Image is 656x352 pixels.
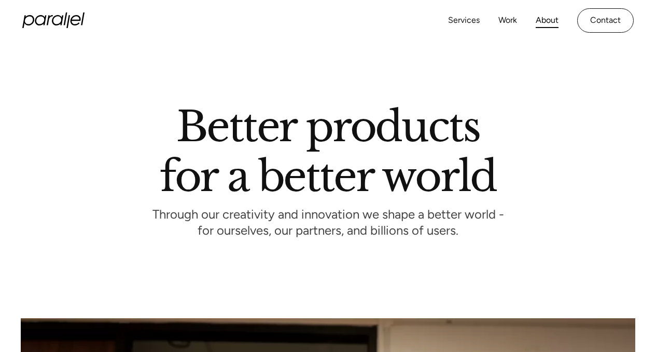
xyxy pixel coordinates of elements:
p: Through our creativity and innovation we shape a better world - for ourselves, our partners, and ... [152,210,504,238]
a: Contact [577,8,634,33]
h1: Better products for a better world [160,112,496,192]
a: About [536,13,559,28]
a: Work [498,13,517,28]
a: Services [448,13,480,28]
